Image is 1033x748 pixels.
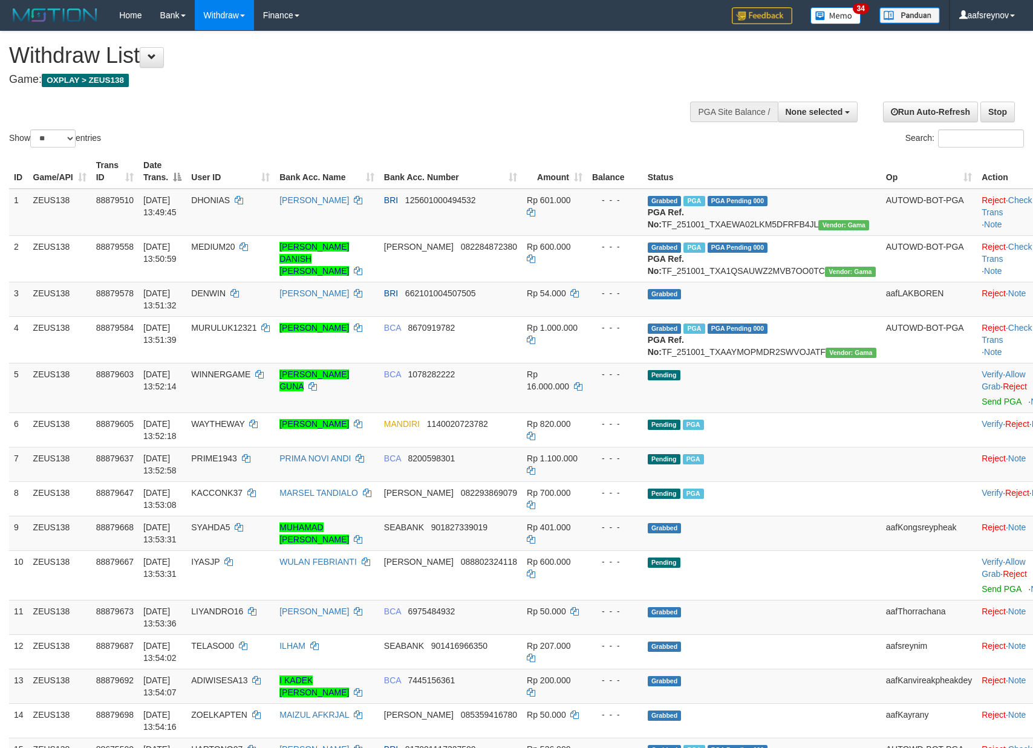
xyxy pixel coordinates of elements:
div: - - - [592,674,638,686]
span: BRI [384,195,398,205]
span: 88879558 [96,242,134,252]
span: Marked by aafanarl [683,242,705,253]
td: 5 [9,363,28,412]
a: Run Auto-Refresh [883,102,978,122]
span: DENWIN [191,288,226,298]
a: [PERSON_NAME] DANISH [PERSON_NAME] [279,242,349,276]
td: 14 [9,703,28,738]
a: [PERSON_NAME] [279,419,349,429]
th: Bank Acc. Number: activate to sort column ascending [379,154,522,189]
span: KACCONK37 [191,488,243,498]
a: Note [1008,641,1026,651]
span: Pending [648,420,680,430]
div: - - - [592,605,638,617]
a: [PERSON_NAME] [279,195,349,205]
span: MANDIRI [384,419,420,429]
a: Verify [982,419,1003,429]
span: Rp 200.000 [527,675,570,685]
div: - - - [592,452,638,464]
span: BCA [384,675,401,685]
span: [DATE] 13:53:08 [143,488,177,510]
span: PGA Pending [708,324,768,334]
span: SYAHDA5 [191,522,230,532]
span: Rp 54.000 [527,288,566,298]
span: Rp 600.000 [527,242,570,252]
label: Search: [905,129,1024,148]
a: MARSEL TANDIALO [279,488,358,498]
a: ILHAM [279,641,305,651]
th: Game/API: activate to sort column ascending [28,154,91,189]
th: Date Trans.: activate to sort column descending [138,154,186,189]
span: ZOELKAPTEN [191,710,247,720]
td: 13 [9,669,28,703]
td: 4 [9,316,28,363]
select: Showentries [30,129,76,148]
a: Reject [982,288,1006,298]
a: Note [1008,454,1026,463]
span: Grabbed [648,289,682,299]
a: Reject [982,323,1006,333]
td: ZEUS138 [28,447,91,481]
span: [PERSON_NAME] [384,557,454,567]
span: BCA [384,607,401,616]
span: [DATE] 13:51:39 [143,323,177,345]
b: PGA Ref. No: [648,207,684,229]
span: PGA Pending [708,196,768,206]
th: User ID: activate to sort column ascending [186,154,275,189]
span: Vendor URL: https://trx31.1velocity.biz [825,267,876,277]
span: Vendor URL: https://trx31.1velocity.biz [818,220,869,230]
span: Grabbed [648,642,682,652]
a: [PERSON_NAME] [279,323,349,333]
td: aafKayrany [881,703,977,738]
td: ZEUS138 [28,703,91,738]
span: None selected [786,107,843,117]
span: [DATE] 13:53:36 [143,607,177,628]
a: Reject [982,607,1006,616]
span: Grabbed [648,523,682,533]
span: Copy 088802324118 to clipboard [461,557,517,567]
label: Show entries [9,129,101,148]
span: ADIWISESA13 [191,675,247,685]
a: Verify [982,369,1003,379]
span: Copy 082293869079 to clipboard [461,488,517,498]
span: Marked by aafanarl [683,489,704,499]
span: Marked by aafsolysreylen [683,420,704,430]
span: Rp 700.000 [527,488,570,498]
span: Copy 901416966350 to clipboard [431,641,487,651]
td: 9 [9,516,28,550]
span: [DATE] 13:51:32 [143,288,177,310]
button: None selected [778,102,858,122]
span: Grabbed [648,324,682,334]
span: [PERSON_NAME] [384,710,454,720]
div: - - - [592,194,638,206]
th: ID [9,154,28,189]
div: - - - [592,322,638,334]
a: Reject [1005,488,1029,498]
a: Verify [982,557,1003,567]
span: [DATE] 13:52:58 [143,454,177,475]
span: Pending [648,558,680,568]
span: BCA [384,369,401,379]
span: 88879692 [96,675,134,685]
span: Copy 7445156361 to clipboard [408,675,455,685]
h4: Game: [9,74,677,86]
td: ZEUS138 [28,316,91,363]
span: MURULUK12321 [191,323,256,333]
span: 34 [853,3,869,14]
span: Marked by aafnoeunsreypich [683,454,704,464]
span: 88879647 [96,488,134,498]
span: Rp 1.100.000 [527,454,578,463]
span: Grabbed [648,196,682,206]
td: TF_251001_TXAEWA02LKM5DFRFB4JL [643,189,881,236]
a: Reject [1005,419,1029,429]
td: AUTOWD-BOT-PGA [881,235,977,282]
td: 3 [9,282,28,316]
a: [PERSON_NAME] [279,607,349,616]
span: Rp 50.000 [527,710,566,720]
a: PRIMA NOVI ANDI [279,454,351,463]
a: Reject [982,641,1006,651]
a: Check Trans [982,242,1032,264]
a: Check Trans [982,323,1032,345]
td: ZEUS138 [28,634,91,669]
td: aafKanvireakpheakdey [881,669,977,703]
